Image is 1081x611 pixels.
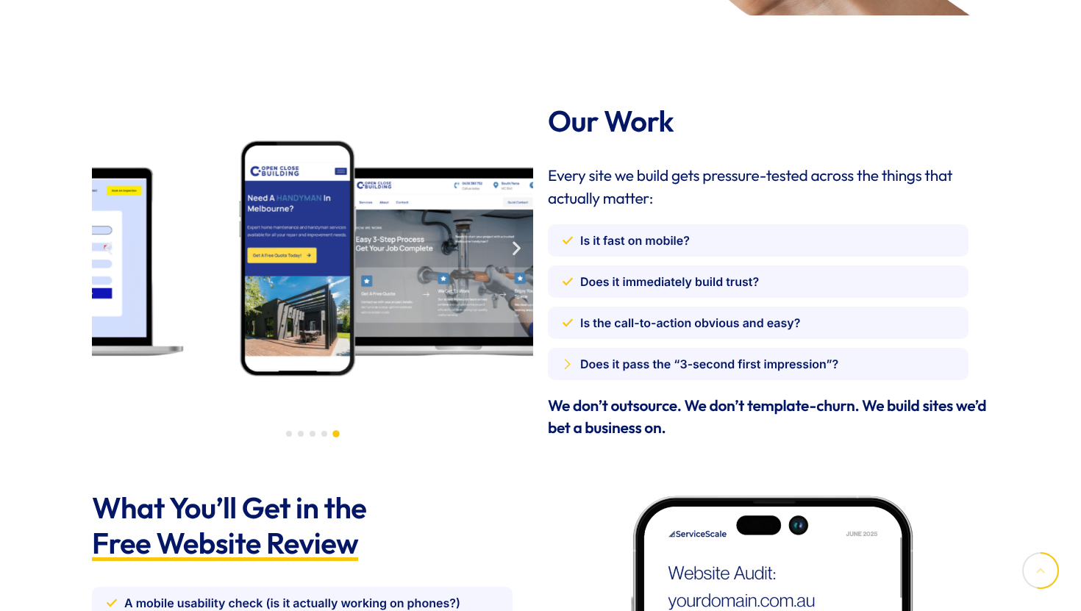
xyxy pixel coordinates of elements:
div: Image Carousel [92,104,533,412]
span: Does it immediately build trust? [580,271,759,292]
div: Next slide [507,238,526,257]
h2: Our Work [548,104,989,139]
span: Free Website Review [92,526,358,561]
span: Does it pass the “3-second first impression”? [580,354,838,374]
div: Previous slide [99,238,118,257]
div: 5 / 5 [203,104,644,412]
h4: Every site we build gets pressure-tested across the things that actually matter: [548,165,989,209]
img: ServiceScale Wesites For Tradies - Client 4 [203,104,644,412]
h4: We don’t outsource. We don’t template-churn. We build sites we’d bet a business on. [548,395,989,439]
h2: What You’ll Get in the [92,490,533,561]
span: Is it fast on mobile? [580,230,690,251]
span: Is the call-to-action obvious and easy? [580,312,800,333]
